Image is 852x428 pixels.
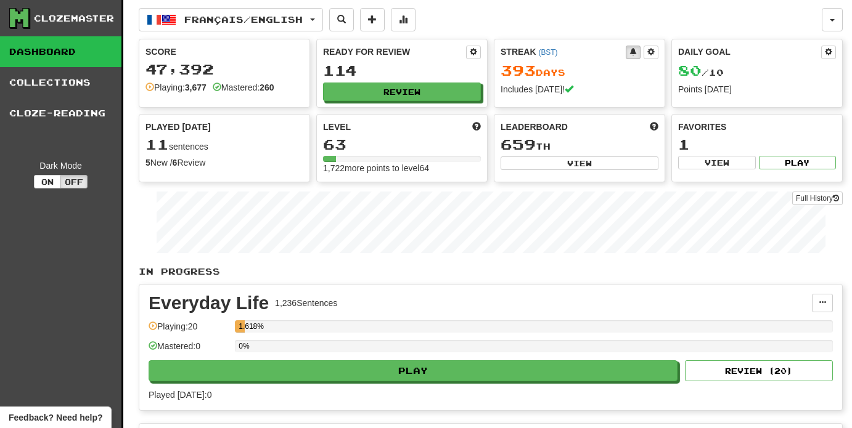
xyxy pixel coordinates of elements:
[650,121,658,133] span: This week in points, UTC
[260,83,274,92] strong: 260
[501,137,658,153] div: th
[792,192,843,205] a: Full History
[149,390,211,400] span: Played [DATE]: 0
[145,46,303,58] div: Score
[9,411,102,424] span: Open feedback widget
[685,360,833,381] button: Review (20)
[391,8,416,31] button: More stats
[213,81,274,94] div: Mastered:
[239,320,244,333] div: 1.618%
[501,156,658,170] button: View
[538,48,557,57] a: (BST)
[323,83,481,101] button: Review
[323,121,351,133] span: Level
[145,121,211,133] span: Played [DATE]
[678,83,836,95] div: Points [DATE]
[501,46,626,58] div: Streak
[678,46,821,59] div: Daily Goal
[323,63,481,78] div: 114
[149,360,678,381] button: Play
[145,158,150,168] strong: 5
[678,156,756,169] button: View
[275,297,337,309] div: 1,236 Sentences
[501,63,658,79] div: Day s
[360,8,385,31] button: Add sentence to collection
[678,121,836,133] div: Favorites
[173,158,178,168] strong: 6
[501,121,568,133] span: Leaderboard
[60,175,88,188] button: Off
[184,14,303,25] span: Français / English
[501,135,536,153] span: 659
[145,81,207,94] div: Playing:
[139,265,843,278] p: In Progress
[329,8,354,31] button: Search sentences
[678,67,724,78] span: / 10
[323,137,481,152] div: 63
[323,46,466,58] div: Ready for Review
[678,62,702,79] span: 80
[759,156,837,169] button: Play
[145,62,303,77] div: 47,392
[34,12,114,25] div: Clozemaster
[34,175,61,188] button: On
[145,156,303,169] div: New / Review
[501,62,536,79] span: 393
[501,83,658,95] div: Includes [DATE]!
[9,159,112,172] div: Dark Mode
[145,137,303,153] div: sentences
[149,320,229,341] div: Playing: 20
[145,135,169,153] span: 11
[323,162,481,174] div: 1,722 more points to level 64
[139,8,323,31] button: Français/English
[678,137,836,152] div: 1
[149,294,269,312] div: Everyday Life
[185,83,207,92] strong: 3,677
[472,121,481,133] span: Score more points to level up
[149,340,229,360] div: Mastered: 0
